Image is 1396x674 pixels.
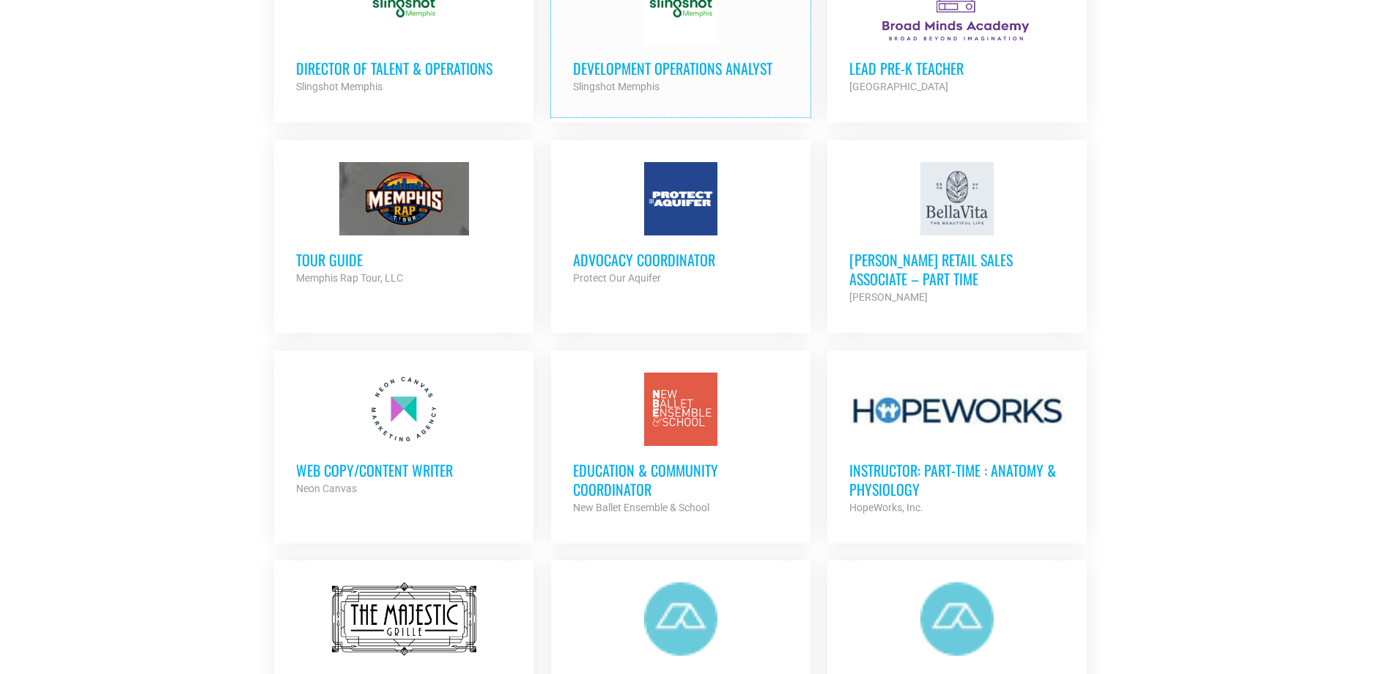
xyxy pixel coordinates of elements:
[849,291,928,303] strong: [PERSON_NAME]
[296,461,512,480] h3: Web Copy/Content Writer
[573,461,789,499] h3: Education & Community Coordinator
[274,351,533,519] a: Web Copy/Content Writer Neon Canvas
[296,272,403,284] strong: Memphis Rap Tour, LLC
[849,59,1065,78] h3: Lead Pre-K Teacher
[296,81,383,92] strong: Slingshot Memphis
[849,250,1065,288] h3: [PERSON_NAME] Retail Sales Associate – Part Time
[573,59,789,78] h3: Development Operations Analyst
[849,502,923,513] strong: HopeWorks, Inc.
[573,250,789,269] h3: Advocacy Coordinator
[849,461,1065,499] h3: Instructor: Part-Time : Anatomy & Physiology
[827,140,1087,328] a: [PERSON_NAME] Retail Sales Associate – Part Time [PERSON_NAME]
[296,483,357,494] strong: Neon Canvas
[551,351,810,538] a: Education & Community Coordinator New Ballet Ensemble & School
[573,502,709,513] strong: New Ballet Ensemble & School
[551,140,810,309] a: Advocacy Coordinator Protect Our Aquifer
[827,351,1087,538] a: Instructor: Part-Time : Anatomy & Physiology HopeWorks, Inc.
[296,59,512,78] h3: Director of Talent & Operations
[573,81,660,92] strong: Slingshot Memphis
[849,81,948,92] strong: [GEOGRAPHIC_DATA]
[296,250,512,269] h3: Tour Guide
[573,272,661,284] strong: Protect Our Aquifer
[274,140,533,309] a: Tour Guide Memphis Rap Tour, LLC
